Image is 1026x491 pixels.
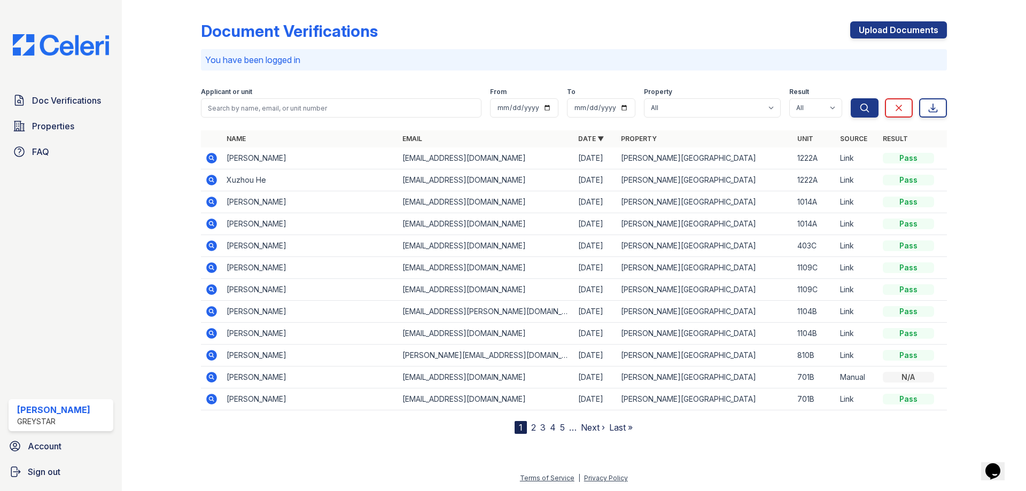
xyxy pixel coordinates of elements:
[9,90,113,111] a: Doc Verifications
[9,115,113,137] a: Properties
[32,120,74,133] span: Properties
[617,169,792,191] td: [PERSON_NAME][GEOGRAPHIC_DATA]
[574,323,617,345] td: [DATE]
[574,147,617,169] td: [DATE]
[578,135,604,143] a: Date ▼
[222,323,398,345] td: [PERSON_NAME]
[28,440,61,453] span: Account
[836,257,879,279] td: Link
[4,34,118,56] img: CE_Logo_Blue-a8612792a0a2168367f1c8372b55b34899dd931a85d93a1a3d3e32e68fde9ad4.png
[609,422,633,433] a: Last »
[222,169,398,191] td: Xuzhou He
[531,422,536,433] a: 2
[398,345,574,367] td: [PERSON_NAME][EMAIL_ADDRESS][DOMAIN_NAME]
[793,301,836,323] td: 1104B
[883,219,934,229] div: Pass
[540,422,546,433] a: 3
[567,88,576,96] label: To
[584,474,628,482] a: Privacy Policy
[836,235,879,257] td: Link
[836,191,879,213] td: Link
[617,235,792,257] td: [PERSON_NAME][GEOGRAPHIC_DATA]
[398,301,574,323] td: [EMAIL_ADDRESS][PERSON_NAME][DOMAIN_NAME]
[617,147,792,169] td: [PERSON_NAME][GEOGRAPHIC_DATA]
[836,301,879,323] td: Link
[617,388,792,410] td: [PERSON_NAME][GEOGRAPHIC_DATA]
[578,474,580,482] div: |
[883,175,934,185] div: Pass
[398,279,574,301] td: [EMAIL_ADDRESS][DOMAIN_NAME]
[883,135,908,143] a: Result
[222,213,398,235] td: [PERSON_NAME]
[644,88,672,96] label: Property
[617,367,792,388] td: [PERSON_NAME][GEOGRAPHIC_DATA]
[581,422,605,433] a: Next ›
[617,279,792,301] td: [PERSON_NAME][GEOGRAPHIC_DATA]
[883,240,934,251] div: Pass
[574,279,617,301] td: [DATE]
[4,435,118,457] a: Account
[490,88,507,96] label: From
[550,422,556,433] a: 4
[793,147,836,169] td: 1222A
[617,345,792,367] td: [PERSON_NAME][GEOGRAPHIC_DATA]
[789,88,809,96] label: Result
[574,191,617,213] td: [DATE]
[883,372,934,383] div: N/A
[840,135,867,143] a: Source
[515,421,527,434] div: 1
[201,88,252,96] label: Applicant or unit
[398,323,574,345] td: [EMAIL_ADDRESS][DOMAIN_NAME]
[28,465,60,478] span: Sign out
[4,461,118,482] a: Sign out
[222,388,398,410] td: [PERSON_NAME]
[883,306,934,317] div: Pass
[205,53,943,66] p: You have been logged in
[836,279,879,301] td: Link
[574,235,617,257] td: [DATE]
[793,279,836,301] td: 1109C
[793,169,836,191] td: 1222A
[836,147,879,169] td: Link
[617,301,792,323] td: [PERSON_NAME][GEOGRAPHIC_DATA]
[398,169,574,191] td: [EMAIL_ADDRESS][DOMAIN_NAME]
[574,257,617,279] td: [DATE]
[398,367,574,388] td: [EMAIL_ADDRESS][DOMAIN_NAME]
[793,235,836,257] td: 403C
[883,284,934,295] div: Pass
[836,388,879,410] td: Link
[398,213,574,235] td: [EMAIL_ADDRESS][DOMAIN_NAME]
[981,448,1015,480] iframe: chat widget
[617,257,792,279] td: [PERSON_NAME][GEOGRAPHIC_DATA]
[201,21,378,41] div: Document Verifications
[617,323,792,345] td: [PERSON_NAME][GEOGRAPHIC_DATA]
[201,98,481,118] input: Search by name, email, or unit number
[793,323,836,345] td: 1104B
[883,262,934,273] div: Pass
[793,191,836,213] td: 1014A
[222,257,398,279] td: [PERSON_NAME]
[574,345,617,367] td: [DATE]
[402,135,422,143] a: Email
[398,388,574,410] td: [EMAIL_ADDRESS][DOMAIN_NAME]
[621,135,657,143] a: Property
[222,367,398,388] td: [PERSON_NAME]
[883,197,934,207] div: Pass
[222,301,398,323] td: [PERSON_NAME]
[398,191,574,213] td: [EMAIL_ADDRESS][DOMAIN_NAME]
[17,416,90,427] div: Greystar
[793,257,836,279] td: 1109C
[9,141,113,162] a: FAQ
[222,191,398,213] td: [PERSON_NAME]
[617,213,792,235] td: [PERSON_NAME][GEOGRAPHIC_DATA]
[398,257,574,279] td: [EMAIL_ADDRESS][DOMAIN_NAME]
[617,191,792,213] td: [PERSON_NAME][GEOGRAPHIC_DATA]
[793,367,836,388] td: 701B
[883,153,934,163] div: Pass
[222,345,398,367] td: [PERSON_NAME]
[850,21,947,38] a: Upload Documents
[836,213,879,235] td: Link
[398,235,574,257] td: [EMAIL_ADDRESS][DOMAIN_NAME]
[574,388,617,410] td: [DATE]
